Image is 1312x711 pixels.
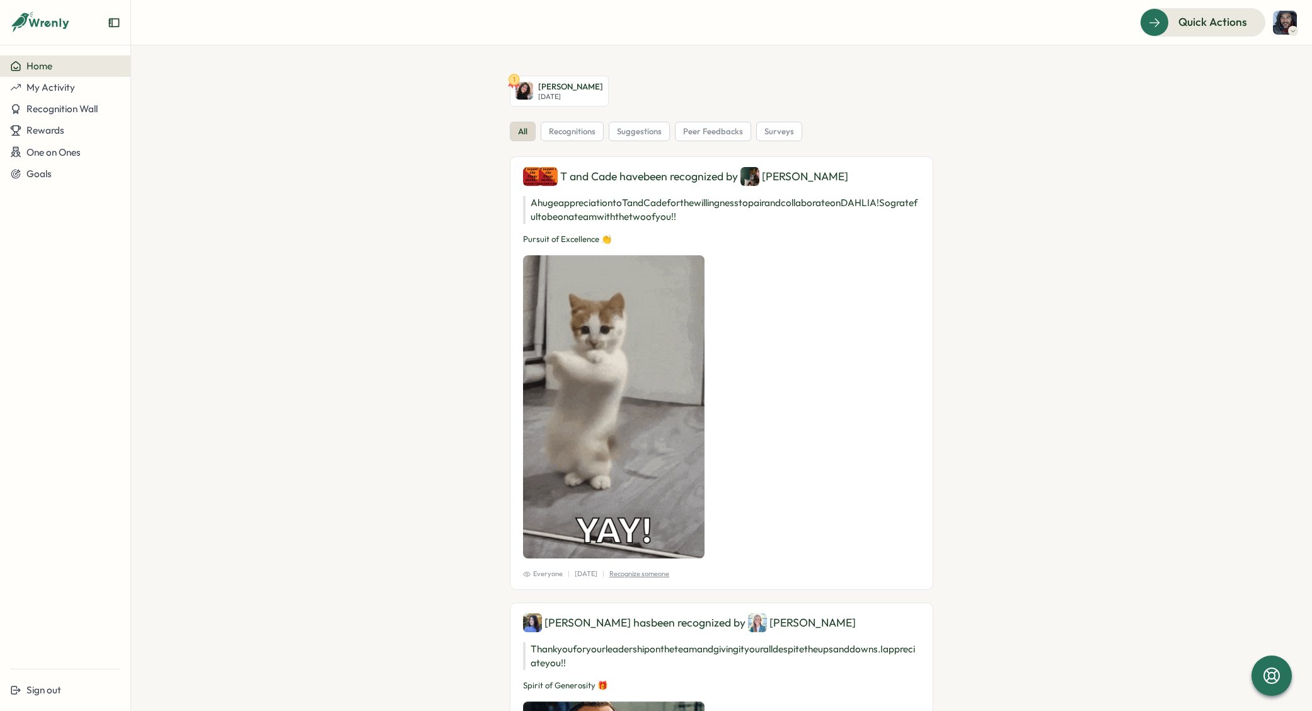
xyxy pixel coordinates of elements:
[609,569,669,579] p: Recognize someone
[523,613,542,632] img: Emily Edwards
[523,642,920,670] p: Thank you for your leadership on the team and giving it your all despite the ups and downs. I app...
[1140,8,1265,36] button: Quick Actions
[108,16,120,29] button: Expand sidebar
[539,167,558,186] img: Cade Wolcott
[523,569,563,579] span: Everyone
[748,613,856,632] div: [PERSON_NAME]
[523,613,920,632] div: [PERSON_NAME] has been recognized by
[523,255,705,558] img: Recognition Image
[740,167,848,186] div: [PERSON_NAME]
[538,81,603,93] p: [PERSON_NAME]
[523,680,920,691] p: Spirit of Generosity 🎁
[523,196,920,224] p: A huge appreciation to T and Cade for the willingness to pair and collaborate on DAHLIA! So grate...
[683,126,743,137] span: peer feedbacks
[510,76,609,107] a: 1Emily Rowe[PERSON_NAME][DATE]
[602,569,604,579] p: |
[26,146,81,158] span: One on Ones
[26,684,61,696] span: Sign out
[26,60,52,72] span: Home
[513,75,515,84] text: 1
[740,167,759,186] img: Justin Caovan
[575,569,597,579] p: [DATE]
[518,126,527,137] span: all
[1178,14,1247,30] span: Quick Actions
[523,167,542,186] img: T Liu
[1273,11,1297,35] img: Shane McDaniel
[26,81,75,93] span: My Activity
[26,124,64,136] span: Rewards
[748,613,767,632] img: Bonnie Goode
[538,93,603,101] p: [DATE]
[549,126,596,137] span: recognitions
[617,126,662,137] span: suggestions
[523,234,920,245] p: Pursuit of Excellence 👏
[764,126,794,137] span: surveys
[515,82,533,100] img: Emily Rowe
[568,569,570,579] p: |
[26,168,52,180] span: Goals
[523,167,920,186] div: T and Cade have been recognized by
[26,103,98,115] span: Recognition Wall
